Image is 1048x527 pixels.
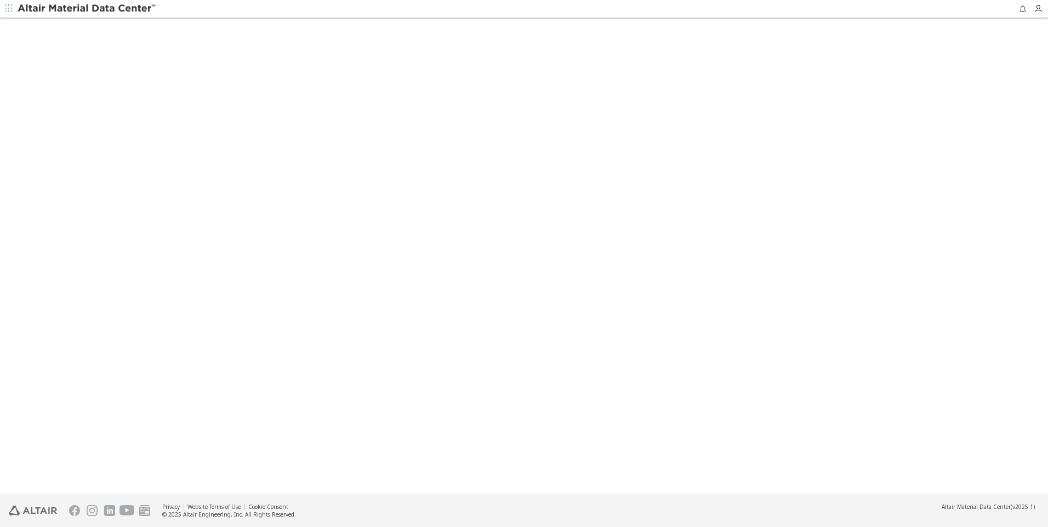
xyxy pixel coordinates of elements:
[162,503,180,511] a: Privacy
[942,503,1035,511] div: (v2025.1)
[942,503,1011,511] span: Altair Material Data Center
[18,3,157,14] img: Altair Material Data Center
[248,503,288,511] a: Cookie Consent
[187,503,241,511] a: Website Terms of Use
[162,511,296,518] div: © 2025 Altair Engineering, Inc. All Rights Reserved.
[9,506,57,515] img: Altair Engineering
